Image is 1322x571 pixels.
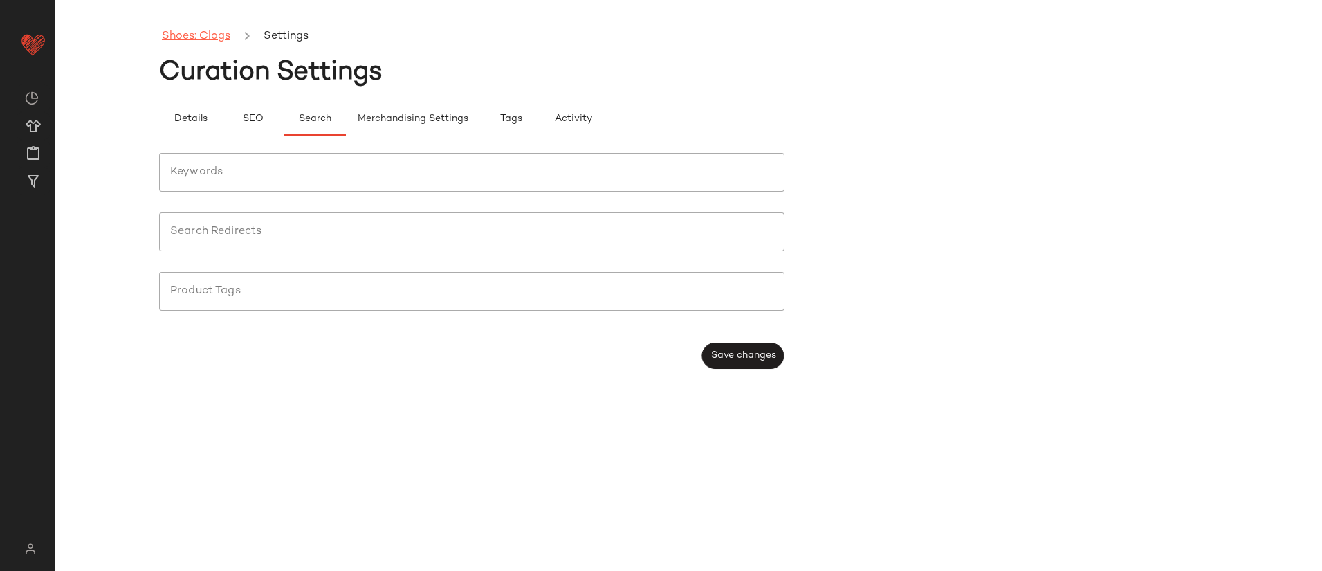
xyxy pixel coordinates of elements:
[159,59,383,87] span: Curation Settings
[701,343,784,369] button: Save changes
[173,114,207,125] span: Details
[357,114,468,125] span: Merchandising Settings
[710,350,775,361] span: Save changes
[17,543,44,554] img: svg%3e
[19,30,47,58] img: heart_red.DM2ytmEG.svg
[499,114,522,125] span: Tags
[162,28,230,46] a: Shoes: Clogs
[25,91,39,105] img: svg%3e
[241,114,263,125] span: SEO
[298,114,331,125] span: Search
[554,114,592,125] span: Activity
[261,28,311,46] li: Settings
